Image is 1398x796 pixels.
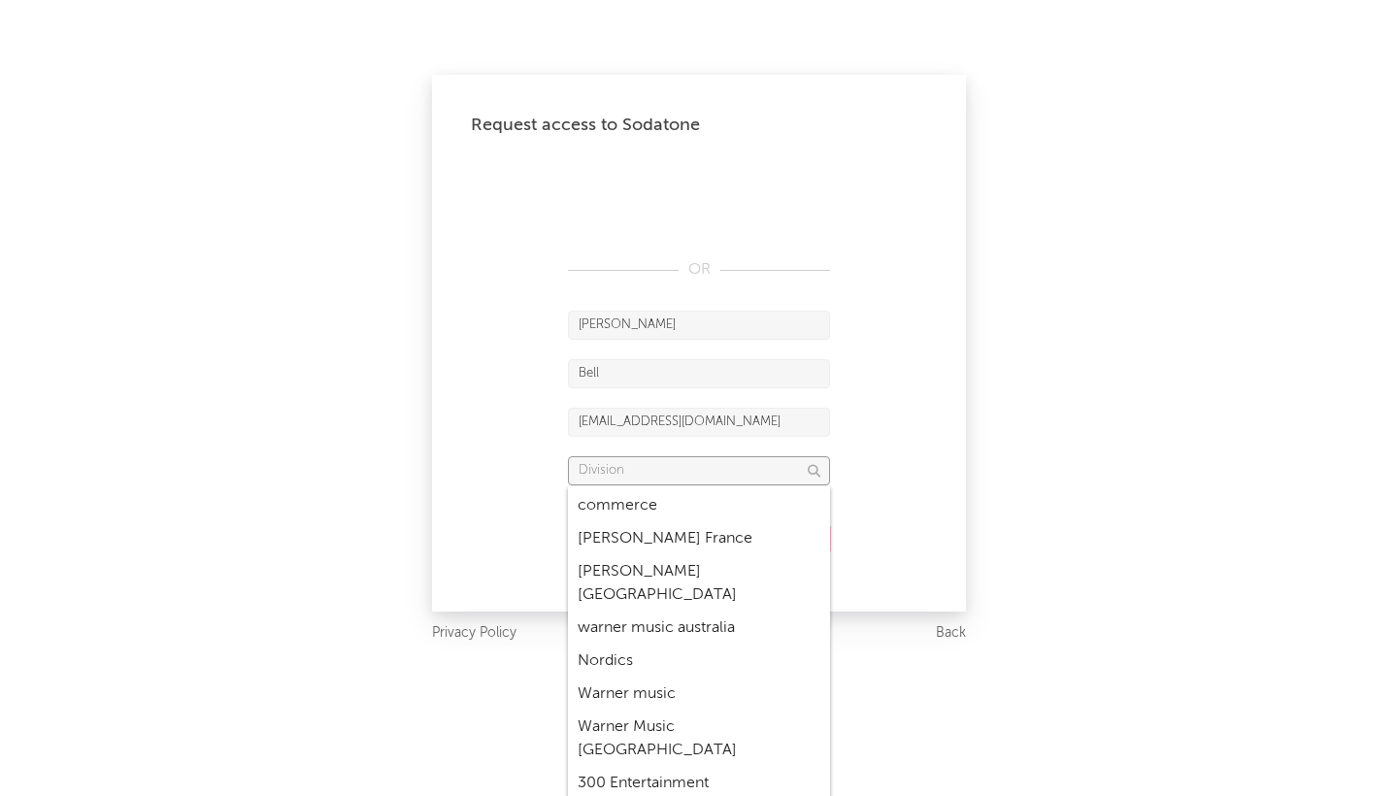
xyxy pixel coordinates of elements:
div: [PERSON_NAME] France [568,522,830,555]
input: Last Name [568,359,830,388]
div: Request access to Sodatone [471,114,927,137]
input: Email [568,408,830,437]
input: Division [568,456,830,485]
a: Back [936,621,966,646]
div: warner music australia [568,612,830,645]
div: OR [568,258,830,282]
div: [PERSON_NAME] [GEOGRAPHIC_DATA] [568,555,830,612]
div: Warner Music [GEOGRAPHIC_DATA] [568,711,830,767]
div: commerce [568,489,830,522]
input: First Name [568,311,830,340]
div: Nordics [568,645,830,678]
div: Warner music [568,678,830,711]
a: Privacy Policy [432,621,516,646]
